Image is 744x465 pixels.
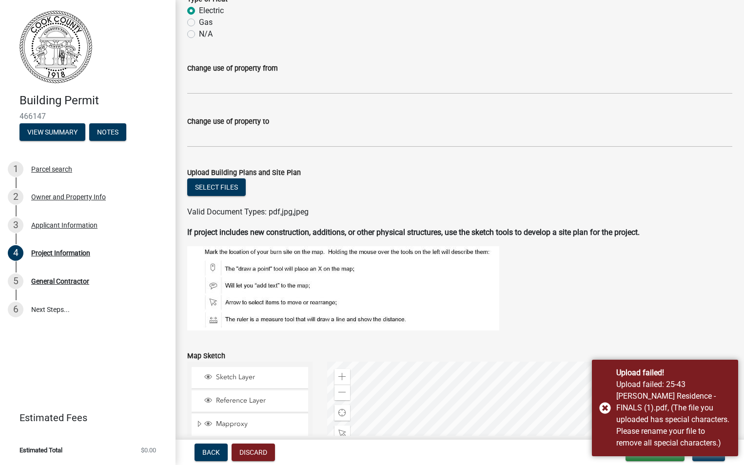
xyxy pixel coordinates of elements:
div: Find my location [334,405,350,421]
li: Sketch Layer [192,367,308,389]
div: General Contractor [31,278,89,285]
div: Reference Layer [203,396,305,406]
span: Mapproxy [214,420,305,428]
label: Map Sketch [187,353,225,360]
label: Gas [199,17,213,28]
button: Discard [232,444,275,461]
button: Notes [89,123,126,141]
span: Expand [196,420,203,430]
div: Applicant Information [31,222,98,229]
h4: Building Permit [20,94,168,108]
span: Sketch Layer [214,373,305,382]
div: 6 [8,302,23,317]
span: Reference Layer [214,396,305,405]
span: Back [202,448,220,456]
div: Project Information [31,250,90,256]
div: Upload failed: 25-43 Chance Myers Residence - FINALS (1).pdf, (The file you uploaded has special ... [616,379,731,449]
button: Select files [187,178,246,196]
div: 2 [8,189,23,205]
div: 4 [8,245,23,261]
label: Electric [199,5,224,17]
img: Cook County, Georgia [20,10,92,83]
div: Upload failed! [616,367,731,379]
wm-modal-confirm: Summary [20,129,85,136]
label: N/A [199,28,213,40]
li: Reference Layer [192,390,308,412]
div: Zoom in [334,369,350,385]
div: 1 [8,161,23,177]
div: Zoom out [334,385,350,400]
div: 3 [8,217,23,233]
span: $0.00 [141,447,156,453]
label: Change use of property to [187,118,269,125]
a: Estimated Fees [8,408,160,427]
label: Upload Building Plans and Site Plan [187,170,301,176]
div: Mapproxy [203,420,305,429]
li: Mapproxy [192,414,308,436]
button: Back [195,444,228,461]
span: Estimated Total [20,447,62,453]
div: Owner and Property Info [31,194,106,200]
strong: If project includes new construction, additions, or other physical structures, use the sketch too... [187,228,640,237]
img: map_tools-sm_55698c4d-a833-4033-8769-698305356d8c.jpg [187,246,499,330]
wm-modal-confirm: Notes [89,129,126,136]
span: 466147 [20,112,156,121]
span: Valid Document Types: pdf,jpg,jpeg [187,207,309,216]
div: 5 [8,273,23,289]
ul: Layer List [191,365,309,439]
label: Change use of property from [187,65,278,72]
div: Sketch Layer [203,373,305,383]
div: Parcel search [31,166,72,173]
button: View Summary [20,123,85,141]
